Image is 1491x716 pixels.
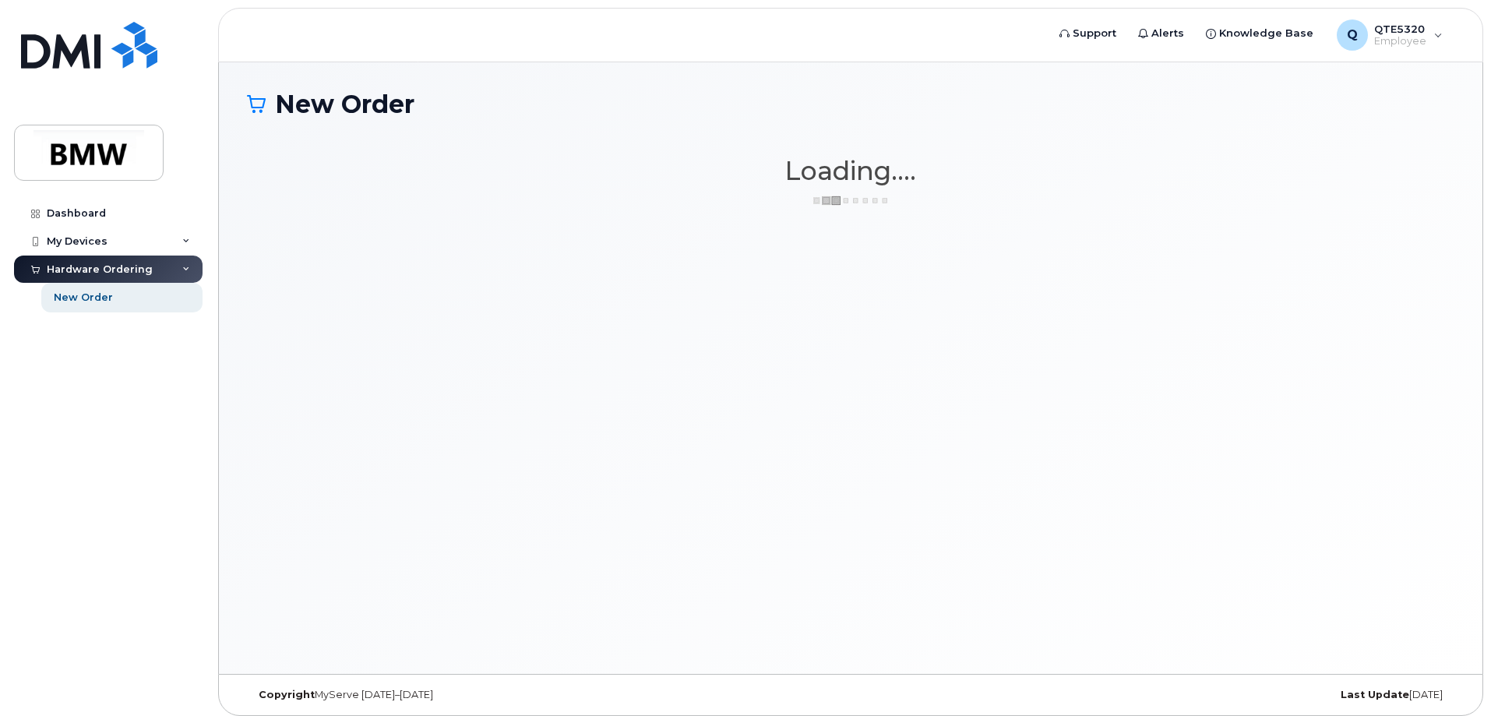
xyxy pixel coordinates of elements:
h1: Loading.... [247,157,1454,185]
h1: New Order [247,90,1454,118]
strong: Copyright [259,689,315,700]
div: [DATE] [1052,689,1454,701]
div: MyServe [DATE]–[DATE] [247,689,650,701]
strong: Last Update [1341,689,1409,700]
img: ajax-loader-3a6953c30dc77f0bf724df975f13086db4f4c1262e45940f03d1251963f1bf2e.gif [812,195,890,206]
